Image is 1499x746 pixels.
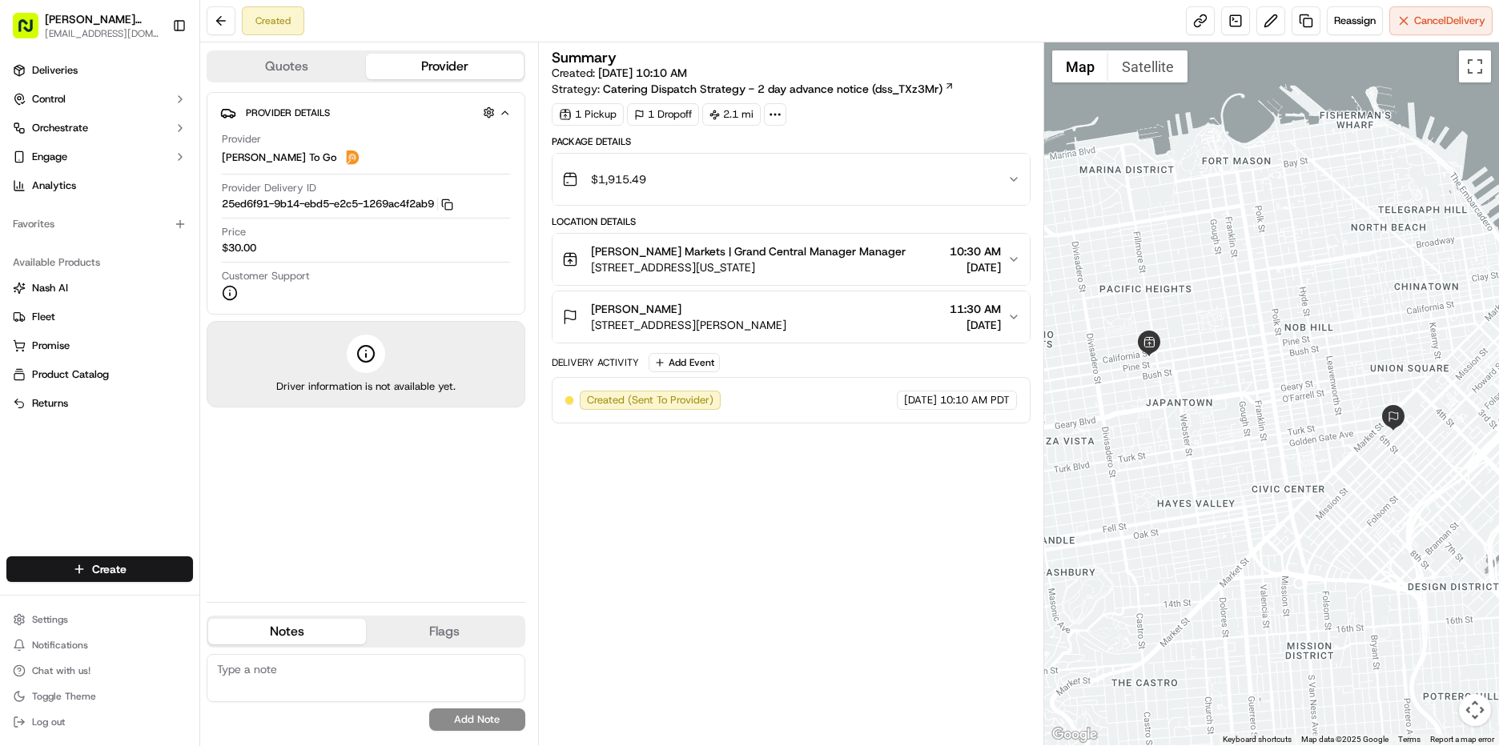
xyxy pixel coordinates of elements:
[32,92,66,106] span: Control
[603,81,942,97] span: Catering Dispatch Strategy - 2 day advance notice (dss_TXz3Mr)
[6,333,193,359] button: Promise
[32,367,109,382] span: Product Catalog
[950,301,1001,317] span: 11:30 AM
[32,150,67,164] span: Engage
[32,178,76,193] span: Analytics
[276,379,456,394] span: Driver information is not available yet.
[246,106,330,119] span: Provider Details
[1301,735,1388,744] span: Map data ©2025 Google
[1459,694,1491,726] button: Map camera controls
[591,243,906,259] span: [PERSON_NAME] Markets | Grand Central Manager Manager
[6,250,193,275] div: Available Products
[6,685,193,708] button: Toggle Theme
[552,65,687,81] span: Created:
[1327,6,1383,35] button: Reassign
[6,391,193,416] button: Returns
[1459,50,1491,82] button: Toggle fullscreen view
[1223,734,1292,745] button: Keyboard shortcuts
[343,148,362,167] img: ddtg_logo_v2.png
[591,301,681,317] span: [PERSON_NAME]
[32,63,78,78] span: Deliveries
[1414,14,1485,28] span: Cancel Delivery
[32,716,65,728] span: Log out
[32,310,55,324] span: Fleet
[45,11,159,27] button: [PERSON_NAME] Markets
[1398,735,1421,744] a: Terms (opens in new tab)
[603,81,954,97] a: Catering Dispatch Strategy - 2 day advance notice (dss_TXz3Mr)
[32,664,90,677] span: Chat with us!
[1108,50,1188,82] button: Show satellite imagery
[598,66,687,80] span: [DATE] 10:10 AM
[1389,6,1493,35] button: CancelDelivery
[6,275,193,301] button: Nash AI
[552,103,624,126] div: 1 Pickup
[32,396,68,411] span: Returns
[627,103,699,126] div: 1 Dropoff
[552,356,639,369] div: Delivery Activity
[1048,724,1101,745] a: Open this area in Google Maps (opens a new window)
[6,711,193,733] button: Log out
[6,86,193,112] button: Control
[950,259,1001,275] span: [DATE]
[366,619,524,644] button: Flags
[222,241,256,255] span: $30.00
[32,639,88,652] span: Notifications
[6,115,193,141] button: Orchestrate
[6,362,193,387] button: Product Catalog
[222,132,261,146] span: Provider
[552,81,954,97] div: Strategy:
[222,269,310,283] span: Customer Support
[222,197,453,211] button: 25ed6f91-9b14-ebd5-e2c5-1269ac4f2ab9
[940,393,1010,407] span: 10:10 AM PDT
[591,171,646,187] span: $1,915.49
[1052,50,1108,82] button: Show street map
[366,54,524,79] button: Provider
[552,135,1031,148] div: Package Details
[222,225,246,239] span: Price
[32,690,96,703] span: Toggle Theme
[32,339,70,353] span: Promise
[222,150,336,165] span: [PERSON_NAME] To Go
[950,317,1001,333] span: [DATE]
[13,396,187,411] a: Returns
[13,281,187,295] a: Nash AI
[950,243,1001,259] span: 10:30 AM
[591,317,786,333] span: [STREET_ADDRESS][PERSON_NAME]
[92,561,127,577] span: Create
[6,211,193,237] div: Favorites
[6,304,193,330] button: Fleet
[208,54,366,79] button: Quotes
[222,181,316,195] span: Provider Delivery ID
[13,367,187,382] a: Product Catalog
[208,619,366,644] button: Notes
[587,393,713,407] span: Created (Sent To Provider)
[6,144,193,170] button: Engage
[904,393,937,407] span: [DATE]
[1048,724,1101,745] img: Google
[591,259,906,275] span: [STREET_ADDRESS][US_STATE]
[553,291,1031,343] button: [PERSON_NAME][STREET_ADDRESS][PERSON_NAME]11:30 AM[DATE]
[552,215,1031,228] div: Location Details
[13,310,187,324] a: Fleet
[32,281,68,295] span: Nash AI
[702,103,761,126] div: 2.1 mi
[552,50,617,65] h3: Summary
[32,121,88,135] span: Orchestrate
[32,613,68,626] span: Settings
[1334,14,1376,28] span: Reassign
[13,339,187,353] a: Promise
[553,154,1031,205] button: $1,915.49
[649,353,720,372] button: Add Event
[6,634,193,656] button: Notifications
[220,99,512,126] button: Provider Details
[6,608,193,631] button: Settings
[6,6,166,45] button: [PERSON_NAME] Markets[EMAIL_ADDRESS][DOMAIN_NAME]
[6,173,193,199] a: Analytics
[45,27,159,40] span: [EMAIL_ADDRESS][DOMAIN_NAME]
[553,234,1031,285] button: [PERSON_NAME] Markets | Grand Central Manager Manager[STREET_ADDRESS][US_STATE]10:30 AM[DATE]
[1430,735,1494,744] a: Report a map error
[6,556,193,582] button: Create
[6,660,193,682] button: Chat with us!
[6,58,193,83] a: Deliveries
